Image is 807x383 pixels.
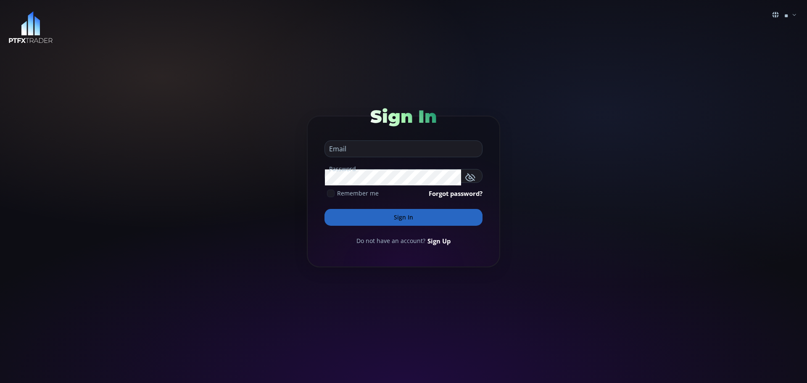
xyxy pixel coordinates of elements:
div: Do not have an account? [324,236,483,246]
img: LOGO [8,11,53,44]
a: Forgot password? [429,189,483,198]
a: Sign Up [427,236,451,246]
button: Sign In [324,209,483,226]
span: Remember me [337,189,379,198]
span: Sign In [370,106,437,127]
